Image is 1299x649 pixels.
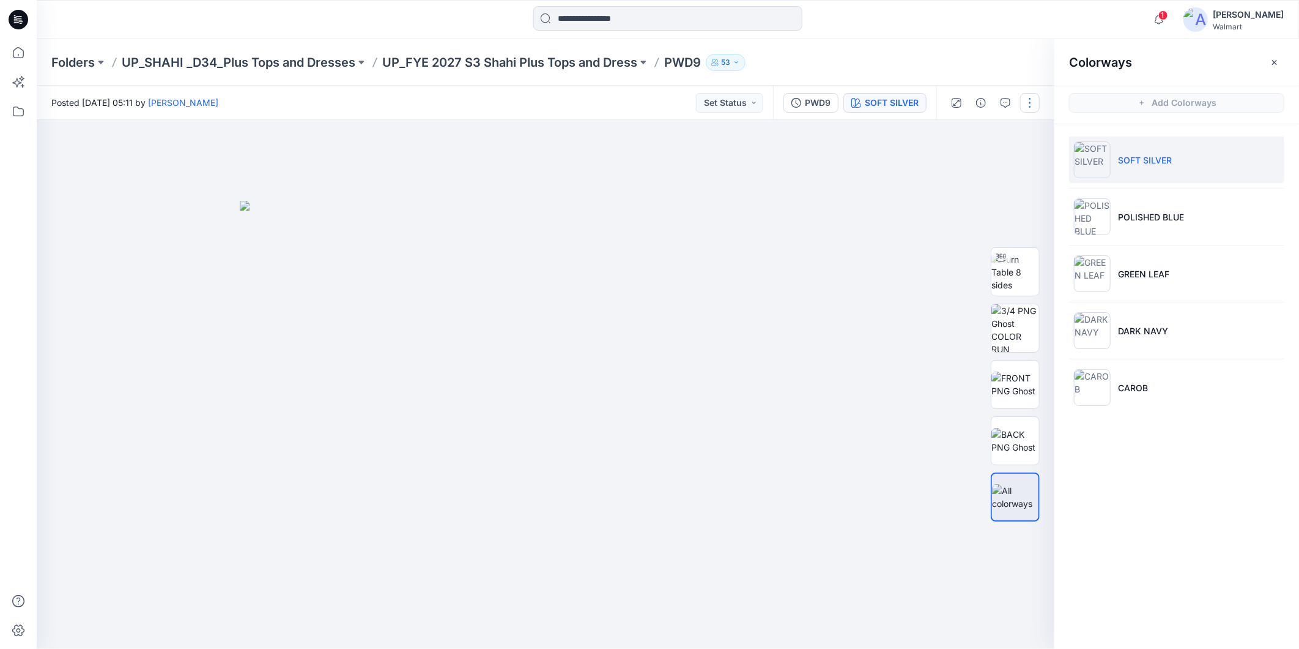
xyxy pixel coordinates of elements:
img: avatar [1183,7,1208,32]
p: 53 [721,56,730,69]
button: SOFT SILVER [843,93,927,113]
div: [PERSON_NAME] [1213,7,1284,22]
h2: Colorways [1069,55,1132,70]
p: CAROB [1118,381,1148,394]
button: Details [971,93,991,113]
img: FRONT PNG Ghost [991,372,1039,397]
p: GREEN LEAF [1118,268,1169,280]
p: SOFT SILVER [1118,154,1172,167]
a: [PERSON_NAME] [148,97,218,108]
a: UP_FYE 2027 S3 Shahi Plus Tops and Dress [382,54,637,71]
a: UP_SHAHI _D34_Plus Tops and Dresses [122,54,355,71]
span: 1 [1158,10,1168,20]
div: Walmart [1213,22,1284,31]
img: POLISHED BLUE [1074,198,1111,235]
button: 53 [706,54,746,71]
button: PWD9 [783,93,838,113]
img: GREEN LEAF [1074,255,1111,292]
div: SOFT SILVER [865,96,919,110]
span: Posted [DATE] 05:11 by [51,96,218,109]
img: DARK NAVY [1074,312,1111,349]
div: PWD9 [805,96,831,110]
p: PWD9 [664,54,701,71]
p: DARK NAVY [1118,324,1168,337]
p: POLISHED BLUE [1118,211,1184,223]
img: BACK PNG Ghost [991,428,1039,454]
img: 3/4 PNG Ghost COLOR RUN [991,304,1039,352]
img: eyJhbGciOiJIUzI1NiIsImtpZCI6IjAiLCJzbHQiOiJzZXMiLCJ0eXAiOiJKV1QifQ.eyJkYXRhIjp7InR5cGUiOiJzdG9yYW... [240,201,851,649]
img: All colorways [992,484,1038,510]
img: CAROB [1074,369,1111,406]
img: SOFT SILVER [1074,141,1111,178]
a: Folders [51,54,95,71]
img: Turn Table 8 sides [991,253,1039,291]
